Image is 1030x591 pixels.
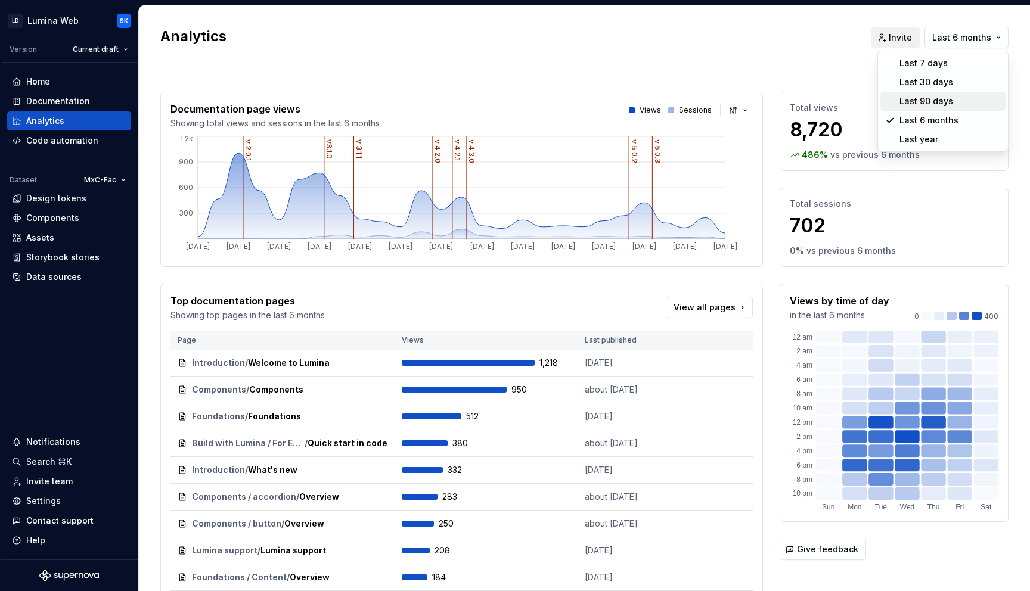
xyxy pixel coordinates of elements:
div: Last 30 days [899,76,953,88]
div: Last year [899,133,938,145]
div: Last 6 months [899,114,958,126]
div: Last 90 days [899,95,953,107]
div: Last 7 days [899,57,948,69]
div: Suggestions [878,51,1008,151]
